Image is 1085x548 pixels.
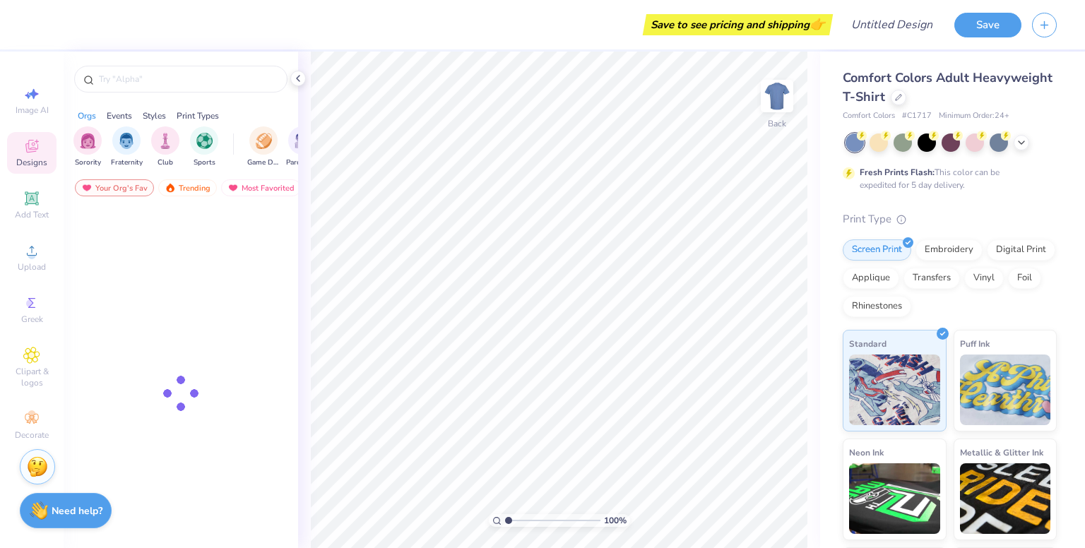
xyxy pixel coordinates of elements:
strong: Fresh Prints Flash: [860,167,935,178]
div: Print Type [843,211,1057,227]
button: filter button [73,126,102,168]
img: Metallic & Glitter Ink [960,463,1051,534]
div: Save to see pricing and shipping [646,14,829,35]
div: This color can be expedited for 5 day delivery. [860,166,1033,191]
img: Back [763,82,791,110]
span: Upload [18,261,46,273]
img: Game Day Image [256,133,272,149]
div: Foil [1008,268,1041,289]
button: filter button [190,126,218,168]
div: Back [768,117,786,130]
img: Sports Image [196,133,213,149]
img: most_fav.gif [227,183,239,193]
span: Minimum Order: 24 + [939,110,1009,122]
span: Clipart & logos [7,366,57,388]
div: Transfers [903,268,960,289]
span: Sorority [75,157,101,168]
img: Fraternity Image [119,133,134,149]
img: Neon Ink [849,463,940,534]
div: Orgs [78,109,96,122]
span: Metallic & Glitter Ink [960,445,1043,460]
img: Puff Ink [960,355,1051,425]
button: filter button [151,126,179,168]
span: Comfort Colors [843,110,895,122]
div: filter for Sports [190,126,218,168]
span: Standard [849,336,887,351]
div: Most Favorited [221,179,301,196]
span: Image AI [16,105,49,116]
button: filter button [111,126,143,168]
img: Sorority Image [80,133,96,149]
div: filter for Game Day [247,126,280,168]
span: Decorate [15,429,49,441]
div: filter for Fraternity [111,126,143,168]
img: trending.gif [165,183,176,193]
span: 100 % [604,514,627,527]
span: Sports [194,157,215,168]
span: Fraternity [111,157,143,168]
span: Greek [21,314,43,325]
span: Add Text [15,209,49,220]
span: Designs [16,157,47,168]
div: Events [107,109,132,122]
div: filter for Club [151,126,179,168]
div: Styles [143,109,166,122]
button: Save [954,13,1021,37]
div: Digital Print [987,239,1055,261]
div: Rhinestones [843,296,911,317]
span: Comfort Colors Adult Heavyweight T-Shirt [843,69,1053,105]
div: Vinyl [964,268,1004,289]
span: 👉 [810,16,825,32]
input: Untitled Design [840,11,944,39]
button: filter button [247,126,280,168]
img: Parent's Weekend Image [295,133,311,149]
input: Try "Alpha" [97,72,278,86]
button: filter button [286,126,319,168]
strong: Need help? [52,504,102,518]
span: Puff Ink [960,336,990,351]
span: Club [158,157,173,168]
img: Club Image [158,133,173,149]
div: filter for Parent's Weekend [286,126,319,168]
span: Game Day [247,157,280,168]
div: Your Org's Fav [75,179,154,196]
div: filter for Sorority [73,126,102,168]
div: Screen Print [843,239,911,261]
div: Embroidery [915,239,983,261]
img: most_fav.gif [81,183,93,193]
div: Trending [158,179,217,196]
div: Applique [843,268,899,289]
span: Parent's Weekend [286,157,319,168]
div: Print Types [177,109,219,122]
span: # C1717 [902,110,932,122]
img: Standard [849,355,940,425]
span: Neon Ink [849,445,884,460]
